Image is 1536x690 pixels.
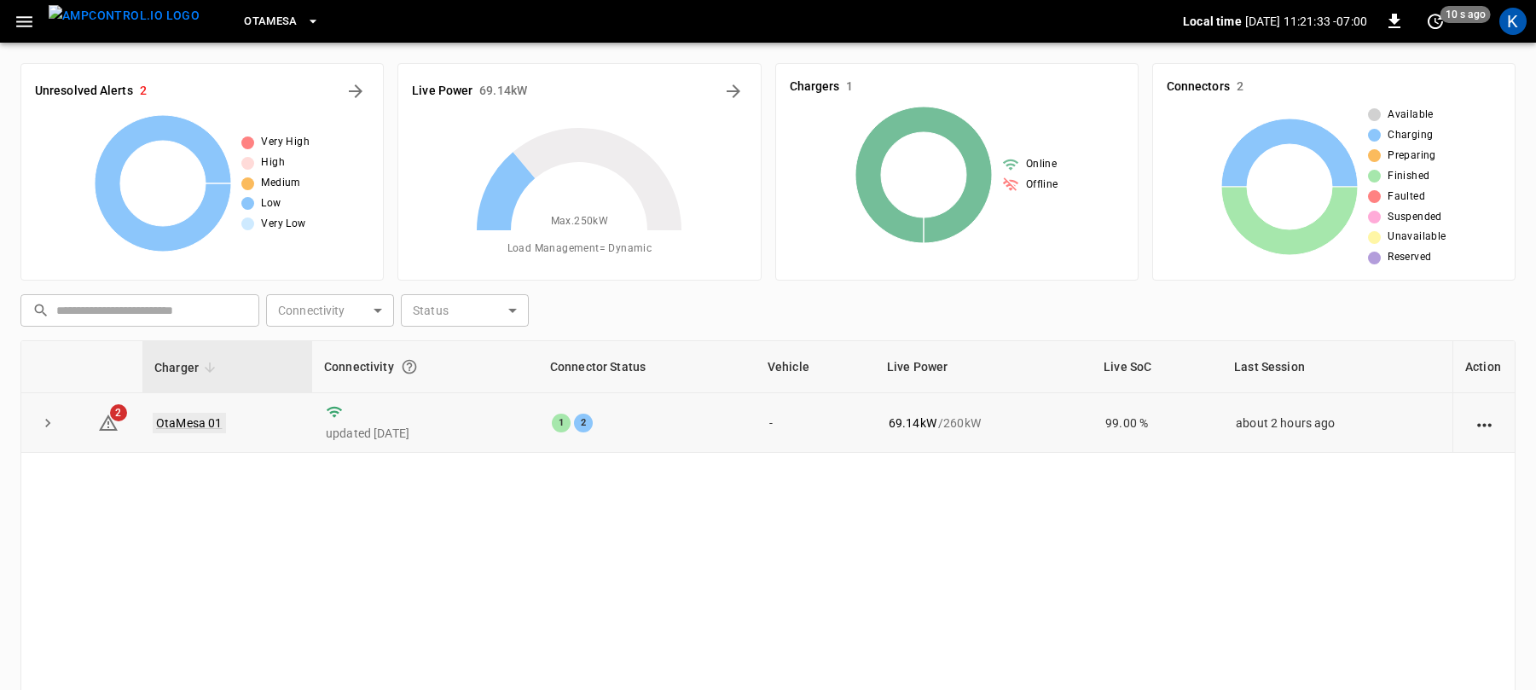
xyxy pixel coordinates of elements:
[324,351,526,382] div: Connectivity
[1388,127,1433,144] span: Charging
[261,154,285,171] span: High
[756,393,875,453] td: -
[326,425,525,442] p: updated [DATE]
[1237,78,1243,96] h6: 2
[1388,148,1436,165] span: Preparing
[261,134,310,151] span: Very High
[261,216,305,233] span: Very Low
[720,78,747,105] button: Energy Overview
[1388,209,1442,226] span: Suspended
[154,357,221,378] span: Charger
[35,82,133,101] h6: Unresolved Alerts
[244,12,298,32] span: OtaMesa
[790,78,840,96] h6: Chargers
[1452,341,1515,393] th: Action
[1499,8,1527,35] div: profile-icon
[342,78,369,105] button: All Alerts
[1222,393,1452,453] td: about 2 hours ago
[1388,249,1431,266] span: Reserved
[1388,107,1434,124] span: Available
[98,415,119,428] a: 2
[1092,393,1222,453] td: 99.00 %
[237,5,327,38] button: OtaMesa
[1183,13,1242,30] p: Local time
[412,82,472,101] h6: Live Power
[394,351,425,382] button: Connection between the charger and our software.
[889,415,1078,432] div: / 260 kW
[756,341,875,393] th: Vehicle
[479,82,527,101] h6: 69.14 kW
[1026,156,1057,173] span: Online
[1222,341,1452,393] th: Last Session
[140,82,147,101] h6: 2
[1388,168,1429,185] span: Finished
[1388,229,1446,246] span: Unavailable
[261,195,281,212] span: Low
[552,414,571,432] div: 1
[153,413,226,433] a: OtaMesa 01
[1245,13,1367,30] p: [DATE] 11:21:33 -07:00
[507,241,652,258] span: Load Management = Dynamic
[538,341,756,393] th: Connector Status
[574,414,593,432] div: 2
[110,404,127,421] span: 2
[1092,341,1222,393] th: Live SoC
[35,410,61,436] button: expand row
[1440,6,1491,23] span: 10 s ago
[846,78,853,96] h6: 1
[1388,188,1425,206] span: Faulted
[551,213,609,230] span: Max. 250 kW
[1026,177,1058,194] span: Offline
[1167,78,1230,96] h6: Connectors
[889,415,936,432] p: 69.14 kW
[1474,415,1495,432] div: action cell options
[1422,8,1449,35] button: set refresh interval
[261,175,300,192] span: Medium
[49,5,200,26] img: ampcontrol.io logo
[875,341,1092,393] th: Live Power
